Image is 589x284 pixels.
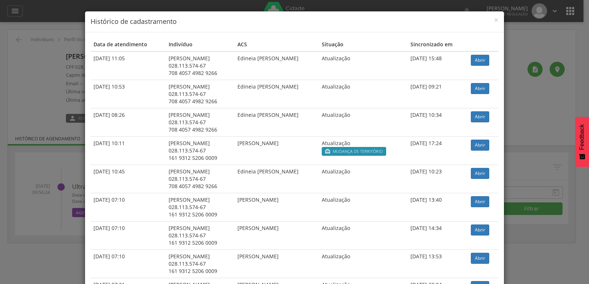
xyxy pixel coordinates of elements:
[234,165,319,193] td: Edineia [PERSON_NAME]
[322,168,405,175] div: Atualização
[471,55,489,66] a: Abrir
[169,204,232,211] div: 028.113.574-67
[471,196,489,207] a: Abrir
[169,90,232,98] div: 028.113.574-67
[234,51,319,80] td: Edineia [PERSON_NAME]
[234,136,319,165] td: [PERSON_NAME]
[91,136,166,165] td: [DATE] 10:11
[322,111,405,119] div: Atualização
[169,55,232,62] div: [PERSON_NAME]
[169,253,232,260] div: [PERSON_NAME]
[234,249,319,278] td: [PERSON_NAME]
[234,38,319,51] th: ACS
[471,140,489,151] a: Abrir
[169,147,232,154] div: 028.113.574-67
[169,175,232,183] div: 028.113.574-67
[322,83,405,90] div: Atualização
[169,232,232,239] div: 028.113.574-67
[579,124,585,150] span: Feedback
[169,69,232,77] div: 708 4057 4982 9266
[333,148,382,154] span: Mudança de território
[408,193,468,221] td: [DATE] 13:40
[322,55,405,62] div: Atualização
[169,211,232,218] div: 161 9312 5206 0009
[408,165,468,193] td: [DATE] 10:23
[169,140,232,147] div: [PERSON_NAME]
[169,154,232,162] div: 161 9312 5206 0009
[322,224,405,232] div: Atualização
[408,108,468,136] td: [DATE] 10:34
[169,183,232,190] div: 708 4057 4982 9266
[166,38,234,51] th: Indivíduo
[408,136,468,165] td: [DATE] 17:24
[169,196,232,204] div: [PERSON_NAME]
[91,108,166,136] td: [DATE] 08:26
[471,111,489,122] a: Abrir
[322,140,405,147] div: Atualização
[471,224,489,236] a: Abrir
[471,253,489,264] a: Abrir
[494,16,498,24] button: Close
[408,38,468,51] th: Sincronizado em
[169,239,232,247] div: 161 9312 5206 0009
[471,83,489,94] a: Abrir
[91,17,498,26] h4: Histórico de cadastramento
[234,108,319,136] td: Edineia [PERSON_NAME]
[169,98,232,105] div: 708 4057 4982 9266
[169,111,232,119] div: [PERSON_NAME]
[169,83,232,90] div: [PERSON_NAME]
[91,249,166,278] td: [DATE] 07:10
[169,168,232,175] div: [PERSON_NAME]
[169,267,232,275] div: 161 9312 5206 0009
[575,117,589,167] button: Feedback - Mostrar pesquisa
[408,80,468,108] td: [DATE] 09:21
[322,253,405,260] div: Atualização
[91,165,166,193] td: [DATE] 10:45
[91,38,166,51] th: Data de atendimento
[91,51,166,80] td: [DATE] 11:05
[408,51,468,80] td: [DATE] 15:48
[91,193,166,221] td: [DATE] 07:10
[169,260,232,267] div: 028.113.574-67
[234,193,319,221] td: [PERSON_NAME]
[234,80,319,108] td: Edineia [PERSON_NAME]
[325,148,331,154] i: 
[169,126,232,133] div: 708 4057 4982 9266
[91,221,166,249] td: [DATE] 07:10
[471,168,489,179] a: Abrir
[169,224,232,232] div: [PERSON_NAME]
[169,119,232,126] div: 028.113.574-67
[169,62,232,69] div: 028.113.574-67
[322,196,405,204] div: Atualização
[234,221,319,249] td: [PERSON_NAME]
[408,249,468,278] td: [DATE] 13:53
[91,80,166,108] td: [DATE] 10:53
[408,221,468,249] td: [DATE] 14:34
[494,15,498,25] span: ×
[319,38,408,51] th: Situação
